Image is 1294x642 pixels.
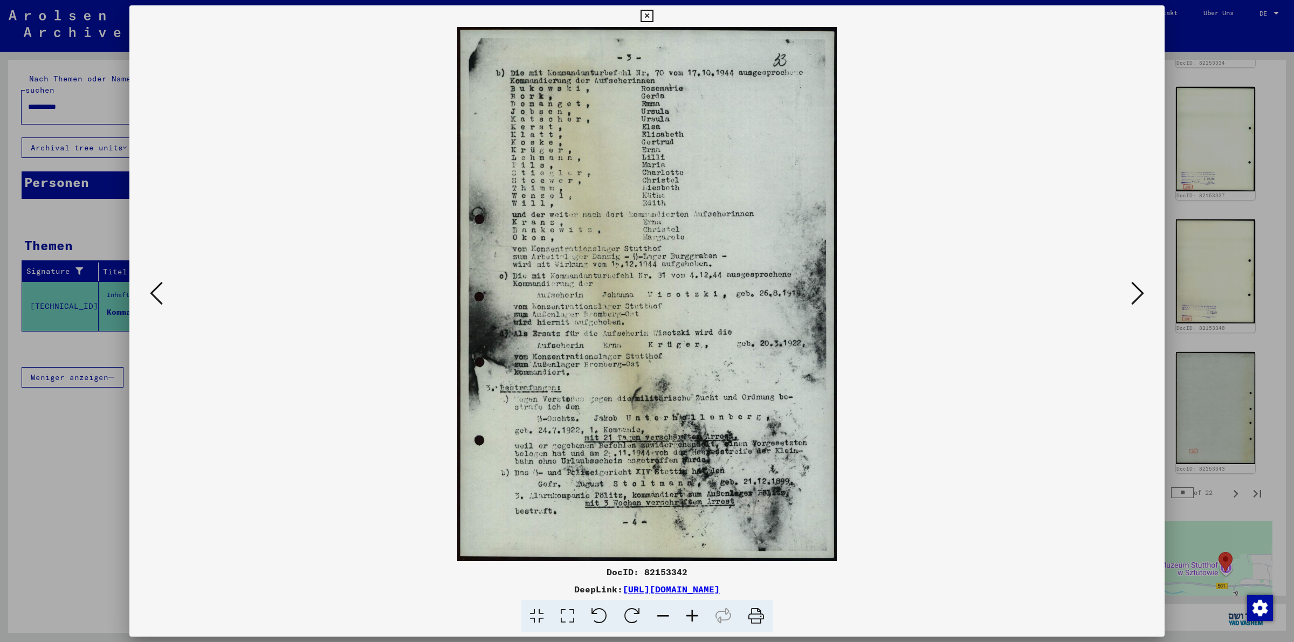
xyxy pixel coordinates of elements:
[623,584,720,595] a: [URL][DOMAIN_NAME]
[129,565,1165,578] div: DocID: 82153342
[166,27,1128,561] img: 001.jpg
[1247,595,1272,620] div: Zustimmung ändern
[1247,595,1273,621] img: Zustimmung ändern
[129,583,1165,596] div: DeepLink:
